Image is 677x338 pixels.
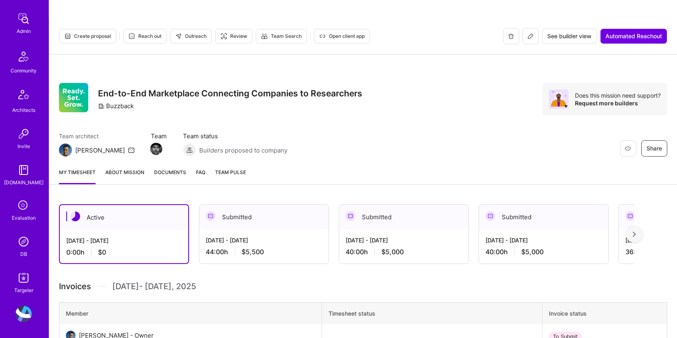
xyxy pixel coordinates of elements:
span: Outreach [175,33,207,40]
img: Team Member Avatar [150,143,162,155]
img: Team Architect [59,144,72,157]
div: Active [60,205,188,230]
span: See builder view [547,32,592,40]
span: Team Pulse [215,169,246,175]
img: Submitted [206,211,216,221]
a: Team Pulse [215,168,246,184]
span: $5,000 [521,248,544,256]
img: Architects [14,86,33,106]
button: Automated Reachout [600,28,667,44]
span: Documents [154,168,186,177]
button: Review [215,29,253,44]
a: User Avatar [13,306,34,322]
span: Builders proposed to company [199,146,287,155]
a: My timesheet [59,168,96,184]
h3: End-to-End Marketplace Connecting Companies to Researchers [98,88,362,98]
span: Share [647,144,662,153]
div: Invite [17,142,30,150]
img: Community [14,47,33,66]
th: Member [59,303,322,325]
div: Community [11,66,37,75]
span: $5,000 [381,248,404,256]
button: Open client app [314,29,370,44]
div: [DATE] - [DATE] [66,236,182,245]
div: Targeter [14,286,33,294]
span: $0 [98,248,106,257]
img: Active [70,212,80,221]
th: Timesheet status [322,303,542,325]
i: icon CompanyGray [98,103,104,109]
img: right [633,231,636,237]
button: Reach out [123,29,167,44]
div: 0:00 h [66,248,182,257]
img: Builders proposed to company [183,144,196,157]
img: Company Logo [59,83,88,112]
i: icon SelectionTeam [16,198,31,214]
i: icon Targeter [220,33,227,39]
span: [DATE] - [DATE] , 2025 [112,280,196,292]
span: Team Search [261,33,302,40]
div: [DATE] - [DATE] [346,236,462,244]
a: About Mission [105,168,144,184]
div: [DATE] - [DATE] [485,236,602,244]
span: Reach out [128,33,161,40]
span: Review [220,33,247,40]
div: Evaluation [12,214,36,222]
span: Invoices [59,280,91,292]
a: FAQ [196,168,205,184]
a: Team Member Avatar [151,142,161,156]
div: Buzzback [98,102,134,110]
img: Submitted [346,211,355,221]
i: icon Mail [128,147,135,153]
span: Team status [183,132,287,140]
div: Architects [12,106,35,114]
div: Admin [17,27,31,35]
i: icon Proposal [64,33,71,39]
div: 40:00 h [346,248,462,256]
div: Submitted [479,205,608,229]
div: Submitted [199,205,329,229]
img: Divider [98,280,106,292]
span: Team [151,132,167,140]
div: 44:00 h [206,248,322,256]
img: Submitted [625,211,635,221]
img: Admin Search [15,233,32,250]
img: Skill Targeter [15,270,32,286]
button: Create proposal [59,29,116,44]
span: Automated Reachout [605,32,662,40]
img: Invite [15,126,32,142]
span: Create proposal [64,33,111,40]
button: Outreach [170,29,212,44]
div: [DOMAIN_NAME] [4,178,44,187]
span: Open client app [319,33,365,40]
div: Request more builders [575,99,661,107]
img: Submitted [485,211,495,221]
div: [PERSON_NAME] [75,146,125,155]
img: admin teamwork [15,11,32,27]
div: 40:00 h [485,248,602,256]
div: Does this mission need support? [575,92,661,99]
span: $5,500 [242,248,264,256]
div: [DATE] - [DATE] [206,236,322,244]
img: Avatar [549,89,568,109]
button: Team Search [256,29,307,44]
span: Team architect [59,132,135,140]
img: User Avatar [15,306,32,322]
a: Documents [154,168,186,184]
img: guide book [15,162,32,178]
i: icon EyeClosed [625,145,631,152]
button: Share [641,140,667,157]
button: See builder view [542,28,597,44]
th: Invoice status [542,303,667,325]
div: DB [20,250,27,258]
div: Submitted [339,205,468,229]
